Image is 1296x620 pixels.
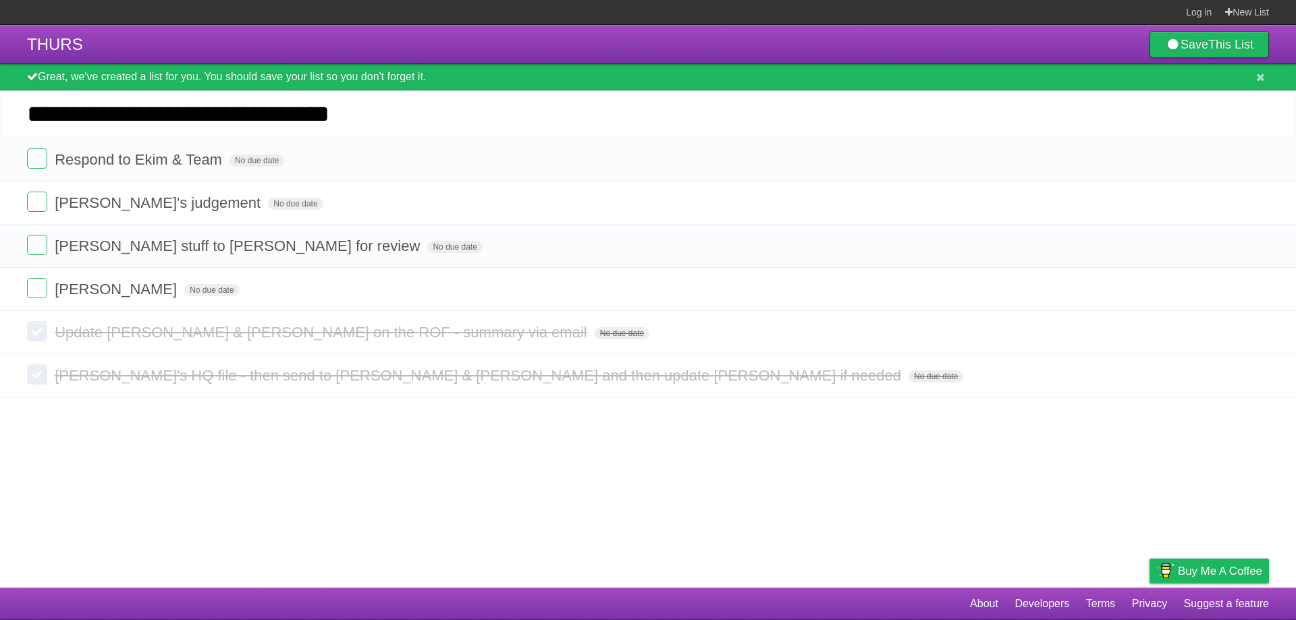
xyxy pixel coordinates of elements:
span: Buy me a coffee [1178,559,1262,583]
a: Privacy [1132,591,1167,617]
span: No due date [268,198,323,210]
label: Done [27,192,47,212]
a: Buy me a coffee [1150,559,1269,584]
a: Developers [1015,591,1069,617]
label: Done [27,235,47,255]
a: SaveThis List [1150,31,1269,58]
a: Suggest a feature [1184,591,1269,617]
span: [PERSON_NAME]'s HQ file - then send to [PERSON_NAME] & [PERSON_NAME] and then update [PERSON_NAME... [55,367,905,384]
span: No due date [909,370,963,383]
label: Done [27,278,47,298]
span: [PERSON_NAME]'s judgement [55,194,264,211]
label: Done [27,321,47,341]
span: [PERSON_NAME] stuff to [PERSON_NAME] for review [55,237,423,254]
span: Update [PERSON_NAME] & [PERSON_NAME] on the ROF - summary via email [55,324,591,341]
label: Done [27,364,47,385]
a: About [970,591,998,617]
img: Buy me a coffee [1156,559,1174,582]
b: This List [1208,38,1253,51]
label: Done [27,148,47,169]
span: No due date [595,327,649,339]
span: No due date [184,284,239,296]
span: Respond to Ekim & Team [55,151,225,168]
span: No due date [427,241,482,253]
span: No due date [230,154,284,167]
span: [PERSON_NAME] [55,281,180,298]
a: Terms [1086,591,1116,617]
span: THURS [27,35,83,53]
